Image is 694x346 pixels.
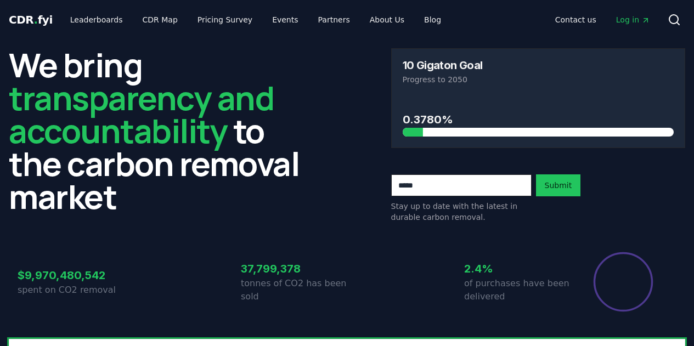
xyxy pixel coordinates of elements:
[361,10,413,30] a: About Us
[546,10,605,30] a: Contact us
[61,10,132,30] a: Leaderboards
[241,277,347,303] p: tonnes of CO2 has been sold
[415,10,450,30] a: Blog
[607,10,659,30] a: Log in
[309,10,359,30] a: Partners
[464,260,571,277] h3: 2.4%
[9,48,303,213] h2: We bring to the carbon removal market
[134,10,187,30] a: CDR Map
[593,251,654,313] div: Percentage of sales delivered
[189,10,261,30] a: Pricing Survey
[464,277,571,303] p: of purchases have been delivered
[61,10,450,30] nav: Main
[546,10,659,30] nav: Main
[9,12,53,27] a: CDR.fyi
[241,260,347,277] h3: 37,799,378
[391,201,532,223] p: Stay up to date with the latest in durable carbon removal.
[403,74,674,85] p: Progress to 2050
[403,60,483,71] h3: 10 Gigaton Goal
[9,75,274,153] span: transparency and accountability
[263,10,307,30] a: Events
[18,283,124,297] p: spent on CO2 removal
[18,267,124,283] h3: $9,970,480,542
[536,174,581,196] button: Submit
[34,13,38,26] span: .
[9,13,53,26] span: CDR fyi
[403,111,674,128] h3: 0.3780%
[616,14,650,25] span: Log in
